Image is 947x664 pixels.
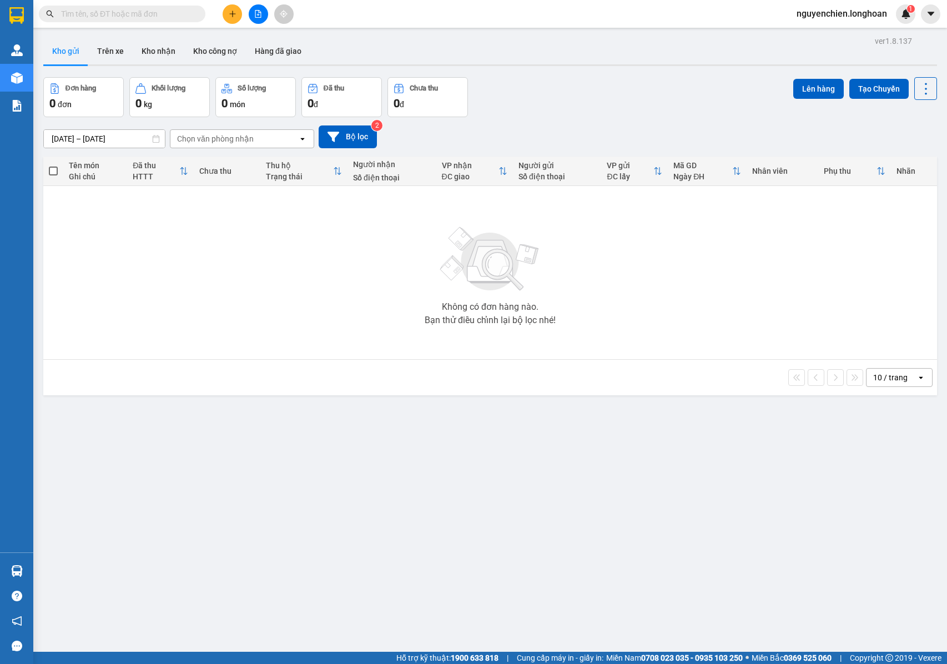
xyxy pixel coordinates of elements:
span: caret-down [926,9,936,19]
button: file-add [249,4,268,24]
th: Toggle SortBy [668,157,747,186]
div: Mã GD [673,161,732,170]
button: caret-down [921,4,940,24]
span: Cung cấp máy in - giấy in: [517,652,603,664]
div: Số lượng [238,84,266,92]
div: Số điện thoại [518,172,596,181]
span: đơn [58,100,72,109]
span: notification [12,616,22,626]
button: Chưa thu0đ [387,77,468,117]
button: Tạo Chuyến [849,79,909,99]
span: | [507,652,508,664]
button: Số lượng0món [215,77,296,117]
div: Trạng thái [266,172,333,181]
button: Trên xe [88,38,133,64]
div: ĐC giao [442,172,498,181]
input: Select a date range. [44,130,165,148]
th: Toggle SortBy [436,157,513,186]
div: Bạn thử điều chỉnh lại bộ lọc nhé! [425,316,556,325]
div: Chưa thu [410,84,438,92]
span: Miền Nam [606,652,743,664]
img: icon-new-feature [901,9,911,19]
span: đ [314,100,318,109]
img: solution-icon [11,100,23,112]
img: warehouse-icon [11,44,23,56]
button: Kho nhận [133,38,184,64]
div: Ghi chú [69,172,122,181]
span: Hỗ trợ kỹ thuật: [396,652,498,664]
sup: 2 [371,120,382,131]
div: Nhãn [896,167,931,175]
span: 0 [308,97,314,110]
span: ⚪️ [745,656,749,660]
button: Khối lượng0kg [129,77,210,117]
th: Toggle SortBy [127,157,194,186]
input: Tìm tên, số ĐT hoặc mã đơn [61,8,192,20]
div: 10 / trang [873,372,908,383]
div: Khối lượng [152,84,185,92]
th: Toggle SortBy [818,157,891,186]
svg: open [916,373,925,382]
div: Đơn hàng [66,84,96,92]
strong: 1900 633 818 [451,653,498,662]
th: Toggle SortBy [601,157,668,186]
div: Chưa thu [199,167,255,175]
span: copyright [885,654,893,662]
span: search [46,10,54,18]
span: đ [400,100,404,109]
span: 0 [221,97,228,110]
th: Toggle SortBy [260,157,347,186]
span: question-circle [12,591,22,601]
span: aim [280,10,288,18]
div: Số điện thoại [353,173,431,182]
div: Người nhận [353,160,431,169]
button: Đơn hàng0đơn [43,77,124,117]
button: plus [223,4,242,24]
span: món [230,100,245,109]
button: Kho công nợ [184,38,246,64]
button: Đã thu0đ [301,77,382,117]
img: warehouse-icon [11,72,23,84]
span: 0 [394,97,400,110]
span: message [12,641,22,651]
button: Kho gửi [43,38,88,64]
div: VP nhận [442,161,498,170]
img: svg+xml;base64,PHN2ZyBjbGFzcz0ibGlzdC1wbHVnX19zdmciIHhtbG5zPSJodHRwOi8vd3d3LnczLm9yZy8yMDAwL3N2Zy... [435,220,546,298]
div: Tên món [69,161,122,170]
div: ĐC lấy [607,172,653,181]
div: VP gửi [607,161,653,170]
div: Ngày ĐH [673,172,732,181]
span: file-add [254,10,262,18]
button: Hàng đã giao [246,38,310,64]
img: warehouse-icon [11,565,23,577]
button: Lên hàng [793,79,844,99]
strong: 0369 525 060 [784,653,832,662]
sup: 1 [907,5,915,13]
span: plus [229,10,236,18]
span: 0 [135,97,142,110]
strong: 0708 023 035 - 0935 103 250 [641,653,743,662]
span: | [840,652,842,664]
div: Người gửi [518,161,596,170]
span: 1 [909,5,913,13]
div: Đã thu [133,161,179,170]
span: 0 [49,97,56,110]
div: Phụ thu [824,167,877,175]
div: Nhân viên [752,167,813,175]
svg: open [298,134,307,143]
div: ver 1.8.137 [875,35,912,47]
div: Đã thu [324,84,344,92]
img: logo-vxr [9,7,24,24]
div: Thu hộ [266,161,333,170]
span: Miền Bắc [752,652,832,664]
span: nguyenchien.longhoan [788,7,896,21]
div: Không có đơn hàng nào. [442,303,538,311]
button: Bộ lọc [319,125,377,148]
div: Chọn văn phòng nhận [177,133,254,144]
span: kg [144,100,152,109]
button: aim [274,4,294,24]
div: HTTT [133,172,179,181]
